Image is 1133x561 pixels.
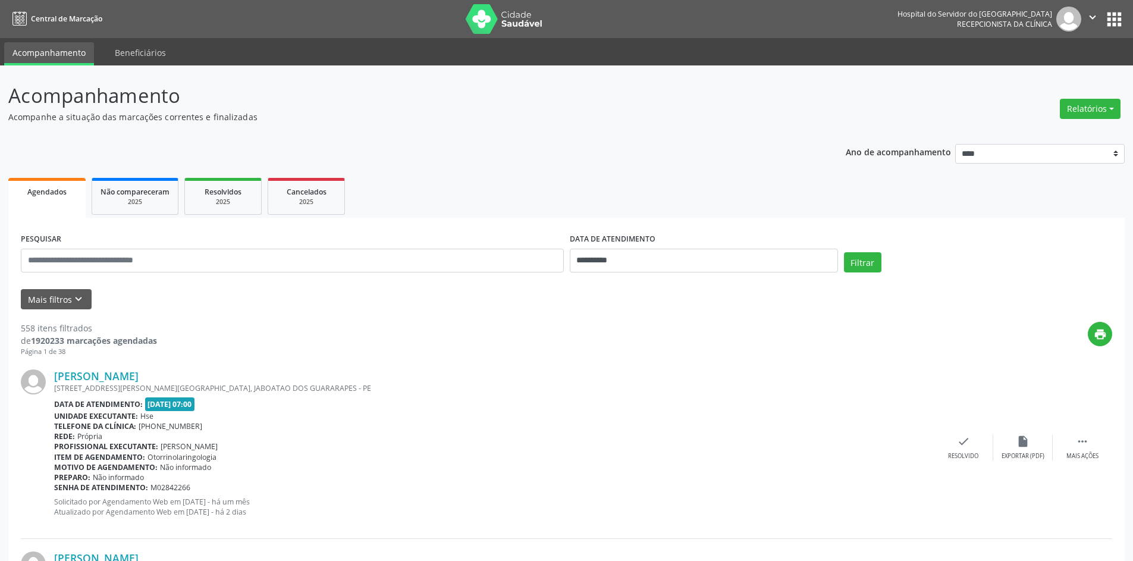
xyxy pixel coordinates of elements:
button: Relatórios [1060,99,1121,119]
b: Motivo de agendamento: [54,462,158,472]
i: insert_drive_file [1016,435,1030,448]
span: Própria [77,431,102,441]
strong: 1920233 marcações agendadas [31,335,157,346]
span: Hse [140,411,153,421]
span: Central de Marcação [31,14,102,24]
span: Não informado [160,462,211,472]
div: 2025 [193,198,253,206]
label: PESQUISAR [21,230,61,249]
div: Resolvido [948,452,978,460]
b: Senha de atendimento: [54,482,148,493]
b: Data de atendimento: [54,399,143,409]
span: Recepcionista da clínica [957,19,1052,29]
span: Cancelados [287,187,327,197]
label: DATA DE ATENDIMENTO [570,230,655,249]
div: de [21,334,157,347]
button:  [1081,7,1104,32]
span: Resolvidos [205,187,241,197]
b: Profissional executante: [54,441,158,452]
img: img [21,369,46,394]
span: Não informado [93,472,144,482]
div: Mais ações [1066,452,1099,460]
div: 2025 [277,198,336,206]
span: Agendados [27,187,67,197]
b: Unidade executante: [54,411,138,421]
span: Não compareceram [101,187,170,197]
a: Acompanhamento [4,42,94,65]
button: Mais filtroskeyboard_arrow_down [21,289,92,310]
a: [PERSON_NAME] [54,369,139,383]
a: Beneficiários [106,42,174,63]
span: [DATE] 07:00 [145,397,195,411]
span: [PERSON_NAME] [161,441,218,452]
button: print [1088,322,1112,346]
img: img [1056,7,1081,32]
b: Preparo: [54,472,90,482]
b: Rede: [54,431,75,441]
b: Item de agendamento: [54,452,145,462]
p: Acompanhamento [8,81,790,111]
div: 2025 [101,198,170,206]
p: Ano de acompanhamento [846,144,951,159]
div: Hospital do Servidor do [GEOGRAPHIC_DATA] [897,9,1052,19]
b: Telefone da clínica: [54,421,136,431]
div: Página 1 de 38 [21,347,157,357]
div: [STREET_ADDRESS][PERSON_NAME][GEOGRAPHIC_DATA], JABOATAO DOS GUARARAPES - PE [54,383,934,393]
span: M02842266 [150,482,190,493]
a: Central de Marcação [8,9,102,29]
i: keyboard_arrow_down [72,293,85,306]
div: 558 itens filtrados [21,322,157,334]
button: Filtrar [844,252,881,272]
button: apps [1104,9,1125,30]
i:  [1086,11,1099,24]
span: [PHONE_NUMBER] [139,421,202,431]
span: Otorrinolaringologia [147,452,216,462]
p: Acompanhe a situação das marcações correntes e finalizadas [8,111,790,123]
div: Exportar (PDF) [1002,452,1044,460]
i: check [957,435,970,448]
i:  [1076,435,1089,448]
p: Solicitado por Agendamento Web em [DATE] - há um mês Atualizado por Agendamento Web em [DATE] - h... [54,497,934,517]
i: print [1094,328,1107,341]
